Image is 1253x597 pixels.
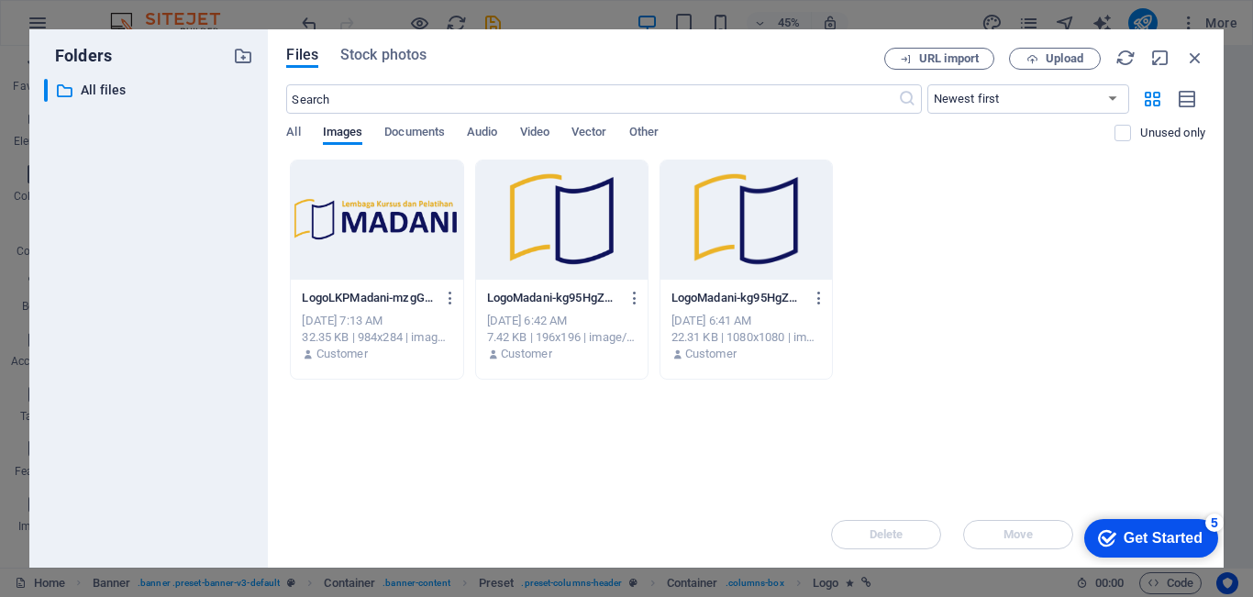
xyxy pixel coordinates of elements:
[302,290,435,306] p: LogoLKPMadani-mzgGyz13thJeqaeCDGNrdg.PNG
[487,329,637,346] div: 7.42 KB | 196x196 | image/png
[15,9,149,48] div: Get Started 5 items remaining, 0% complete
[501,346,552,362] p: Customer
[1046,53,1083,64] span: Upload
[671,329,821,346] div: 22.31 KB | 1080x1080 | image/png
[286,44,318,66] span: Files
[487,313,637,329] div: [DATE] 6:42 AM
[1009,48,1101,70] button: Upload
[629,121,659,147] span: Other
[685,346,737,362] p: Customer
[233,46,253,66] i: Create new folder
[54,20,133,37] div: Get Started
[286,121,300,147] span: All
[1115,48,1136,68] i: Reload
[1140,125,1205,141] p: Displays only files that are not in use on the website. Files added during this session can still...
[286,84,897,114] input: Search
[1185,48,1205,68] i: Close
[671,313,821,329] div: [DATE] 6:41 AM
[520,121,549,147] span: Video
[323,121,363,147] span: Images
[316,346,368,362] p: Customer
[81,80,220,101] p: All files
[136,4,154,22] div: 5
[919,53,979,64] span: URL import
[44,44,112,68] p: Folders
[340,44,427,66] span: Stock photos
[671,290,804,306] p: LogoMadani-kg95HgZD_tq5QTOk5yG3WA.png
[44,79,48,102] div: ​
[302,313,451,329] div: [DATE] 7:13 AM
[571,121,607,147] span: Vector
[302,329,451,346] div: 32.35 KB | 984x284 | image/png
[467,121,497,147] span: Audio
[1150,48,1170,68] i: Minimize
[884,48,994,70] button: URL import
[384,121,445,147] span: Documents
[487,290,620,306] p: LogoMadani-kg95HgZD_tq5QTOk5yG3WA-xAMUrKbXKodwV9GfRBmQYg.png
